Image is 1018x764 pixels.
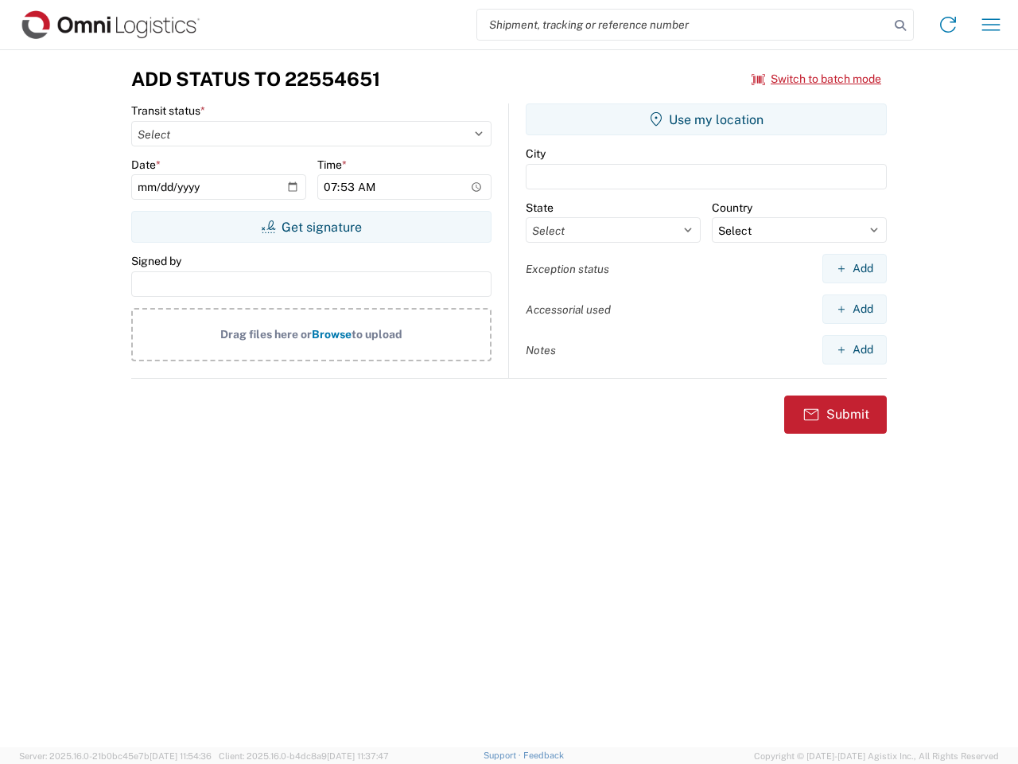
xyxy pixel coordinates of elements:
[19,751,212,761] span: Server: 2025.16.0-21b0bc45e7b
[131,158,161,172] label: Date
[219,751,389,761] span: Client: 2025.16.0-b4dc8a9
[822,294,887,324] button: Add
[131,211,492,243] button: Get signature
[526,201,554,215] label: State
[327,751,389,761] span: [DATE] 11:37:47
[526,146,546,161] label: City
[131,68,380,91] h3: Add Status to 22554651
[822,335,887,364] button: Add
[352,328,402,341] span: to upload
[220,328,312,341] span: Drag files here or
[526,302,611,317] label: Accessorial used
[150,751,212,761] span: [DATE] 11:54:36
[784,396,887,434] button: Submit
[526,262,609,276] label: Exception status
[484,750,523,760] a: Support
[712,201,752,215] label: Country
[477,10,889,40] input: Shipment, tracking or reference number
[754,749,999,763] span: Copyright © [DATE]-[DATE] Agistix Inc., All Rights Reserved
[131,103,205,118] label: Transit status
[526,343,556,357] label: Notes
[131,254,181,268] label: Signed by
[312,328,352,341] span: Browse
[526,103,887,135] button: Use my location
[822,254,887,283] button: Add
[317,158,347,172] label: Time
[752,66,881,92] button: Switch to batch mode
[523,750,564,760] a: Feedback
